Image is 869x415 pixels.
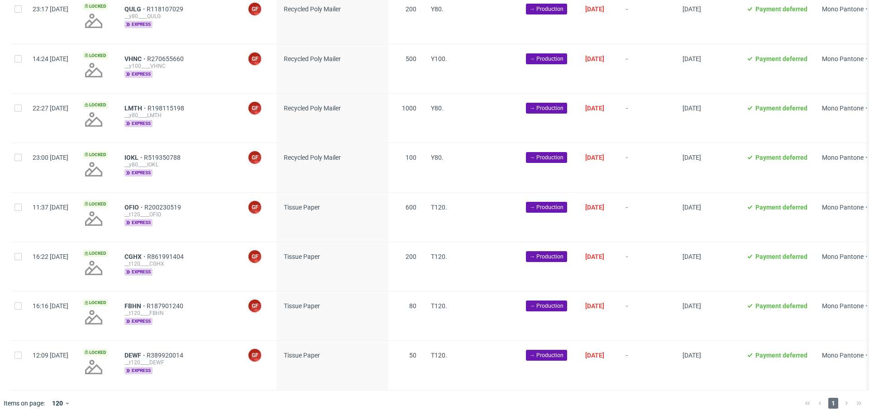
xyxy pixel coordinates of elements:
[585,204,604,211] span: [DATE]
[585,105,604,112] span: [DATE]
[147,253,186,260] span: R861991404
[48,397,65,410] div: 120
[626,253,668,280] span: -
[124,21,153,28] span: express
[83,299,108,306] span: Locked
[83,306,105,328] img: no_design.png
[83,356,105,378] img: no_design.png
[626,352,668,379] span: -
[124,55,147,62] span: VHNC
[683,302,701,310] span: [DATE]
[248,201,261,214] figcaption: GF
[683,204,701,211] span: [DATE]
[284,105,341,112] span: Recycled Poly Mailer
[248,300,261,312] figcaption: GF
[683,154,701,161] span: [DATE]
[124,169,153,176] span: express
[530,302,563,310] span: → Production
[124,5,147,13] a: QULG
[530,55,563,63] span: → Production
[626,55,668,82] span: -
[147,5,185,13] a: R118107029
[626,204,668,231] span: -
[626,105,668,132] span: -
[530,5,563,13] span: → Production
[585,352,604,359] span: [DATE]
[33,253,68,260] span: 16:22 [DATE]
[144,204,183,211] a: R200230519
[33,105,68,112] span: 22:27 [DATE]
[683,5,701,13] span: [DATE]
[406,55,416,62] span: 500
[530,351,563,359] span: → Production
[124,253,147,260] a: CGHX
[822,154,864,161] span: Mono Pantone
[402,105,416,112] span: 1000
[585,154,604,161] span: [DATE]
[83,151,108,158] span: Locked
[755,105,807,112] span: Payment deferred
[822,352,864,359] span: Mono Pantone
[530,153,563,162] span: → Production
[284,154,341,161] span: Recycled Poly Mailer
[755,302,807,310] span: Payment deferred
[683,352,701,359] span: [DATE]
[147,352,185,359] a: R389920014
[124,359,233,366] div: __t120____DEWF
[83,208,105,229] img: no_design.png
[33,154,68,161] span: 23:00 [DATE]
[626,5,668,33] span: -
[83,200,108,208] span: Locked
[124,154,144,161] a: IOKL
[530,253,563,261] span: → Production
[828,398,838,409] span: 1
[83,158,105,180] img: no_design.png
[33,302,68,310] span: 16:16 [DATE]
[626,154,668,181] span: -
[248,3,261,15] figcaption: GF
[147,302,185,310] a: R187901240
[83,59,105,81] img: no_design.png
[284,253,320,260] span: Tissue Paper
[83,52,108,59] span: Locked
[248,250,261,263] figcaption: GF
[406,154,416,161] span: 100
[148,105,186,112] span: R198115198
[822,204,864,211] span: Mono Pantone
[822,5,864,13] span: Mono Pantone
[755,253,807,260] span: Payment deferred
[124,71,153,78] span: express
[124,352,147,359] a: DEWF
[409,352,416,359] span: 50
[33,5,68,13] span: 23:17 [DATE]
[124,13,233,20] div: __y80____QULG
[124,268,153,276] span: express
[431,302,447,310] span: T120.
[144,154,182,161] a: R519350788
[248,151,261,164] figcaption: GF
[124,302,147,310] a: FBHN
[431,352,447,359] span: T120.
[431,55,447,62] span: Y100.
[147,55,186,62] a: R270655660
[124,367,153,374] span: express
[83,3,108,10] span: Locked
[431,105,444,112] span: Y80.
[431,5,444,13] span: Y80.
[284,302,320,310] span: Tissue Paper
[33,55,68,62] span: 14:24 [DATE]
[530,104,563,112] span: → Production
[33,352,68,359] span: 12:09 [DATE]
[83,10,105,32] img: no_design.png
[4,399,45,408] span: Items on page:
[248,102,261,114] figcaption: GF
[431,253,447,260] span: T120.
[755,352,807,359] span: Payment deferred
